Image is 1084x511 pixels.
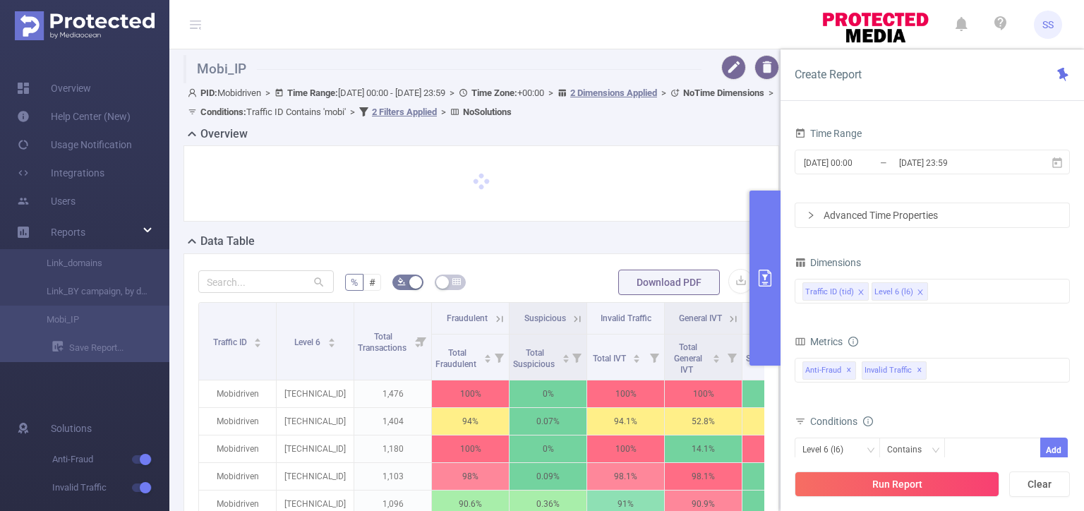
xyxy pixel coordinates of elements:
span: Reports [51,227,85,238]
span: Solutions [51,414,92,443]
i: icon: caret-down [713,357,721,361]
button: Add [1040,438,1068,462]
span: > [261,88,275,98]
i: icon: caret-up [327,336,335,340]
span: Invalid Traffic [601,313,651,323]
p: 98.1% [587,463,664,490]
span: Anti-Fraud [802,361,856,380]
i: Filter menu [489,335,509,380]
span: > [346,107,359,117]
p: 0.09% [510,463,586,490]
i: icon: caret-up [713,352,721,356]
span: Conditions [810,416,873,427]
i: icon: caret-down [327,342,335,346]
span: Fraudulent [447,313,488,323]
p: 1,476 [354,380,431,407]
li: Traffic ID (tid) [802,282,869,301]
p: 94.1% [587,408,664,435]
span: Time Range [795,128,862,139]
img: Protected Media [15,11,155,40]
span: Total General IVT [674,342,702,375]
div: Level 6 (l6) [802,438,853,462]
i: icon: down [867,446,875,456]
span: Metrics [795,336,843,347]
i: icon: caret-down [562,357,570,361]
p: 1,103 [354,463,431,490]
div: Sort [632,352,641,361]
b: No Solutions [463,107,512,117]
b: Time Range: [287,88,338,98]
span: Invalid Traffic [862,361,927,380]
p: Mobidriven [199,380,276,407]
p: 0% [510,435,586,462]
b: Conditions : [200,107,246,117]
i: icon: user [188,88,200,97]
p: Mobidriven [199,435,276,462]
div: Sort [253,336,262,344]
span: Total Transactions [358,332,409,353]
h2: Data Table [200,233,255,250]
p: 1,180 [354,435,431,462]
p: 100% [587,435,664,462]
span: Total Suspicious [513,348,557,369]
i: Filter menu [567,335,586,380]
div: Level 6 (l6) [874,283,913,301]
h1: Mobi_IP [183,55,701,83]
span: Create Report [795,68,862,81]
p: 0% [742,463,819,490]
input: Start date [802,153,917,172]
span: General IVT [679,313,722,323]
i: icon: caret-up [562,352,570,356]
p: Mobidriven [199,408,276,435]
a: Users [17,187,76,215]
span: Total IVT [593,354,628,363]
i: icon: caret-down [254,342,262,346]
p: [TECHNICAL_ID] [277,380,354,407]
b: No Time Dimensions [683,88,764,98]
p: [TECHNICAL_ID] [277,435,354,462]
p: 94% [432,408,509,435]
p: 100% [432,380,509,407]
div: Sort [562,352,570,361]
span: Invalid Traffic [52,474,169,502]
span: Suspicious [524,313,566,323]
button: Download PDF [618,270,720,295]
p: 100% [587,380,664,407]
span: % [351,277,358,288]
a: Help Center (New) [17,102,131,131]
b: PID: [200,88,217,98]
i: icon: right [807,211,815,220]
i: Filter menu [411,303,431,380]
i: icon: caret-up [633,352,641,356]
p: 98% [432,463,509,490]
span: # [369,277,375,288]
span: ✕ [917,362,922,379]
span: > [764,88,778,98]
a: Mobi_IP [28,306,152,334]
i: Filter menu [644,335,664,380]
span: Mobidriven [DATE] 00:00 - [DATE] 23:59 +00:00 [188,88,778,117]
i: icon: info-circle [848,337,858,347]
span: Traffic ID [213,337,249,347]
p: 85.9% [742,435,819,462]
p: [TECHNICAL_ID] [277,408,354,435]
i: icon: close [857,289,865,297]
b: Time Zone: [471,88,517,98]
a: Link_BY campaign, by domain [28,277,152,306]
span: > [437,107,450,117]
i: icon: bg-colors [397,277,406,286]
span: Dimensions [795,257,861,268]
span: Total Fraudulent [435,348,478,369]
span: Level 6 [294,337,323,347]
a: Reports [51,218,85,246]
input: End date [898,153,1012,172]
i: icon: caret-down [633,357,641,361]
p: 100% [432,435,509,462]
i: icon: caret-down [483,357,491,361]
p: 0.07% [510,408,586,435]
p: 14.1% [665,435,742,462]
span: Traffic ID Contains 'mobi' [200,107,346,117]
i: icon: caret-up [483,352,491,356]
span: SS [1042,11,1054,39]
button: Run Report [795,471,999,497]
